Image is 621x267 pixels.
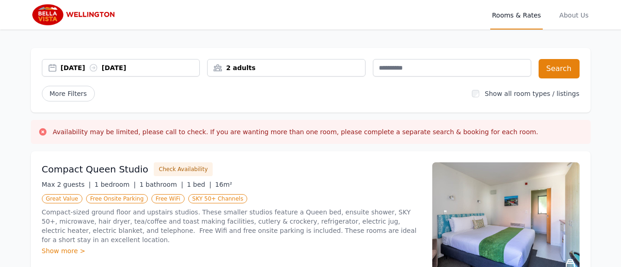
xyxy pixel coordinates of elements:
[154,162,213,176] button: Check Availability
[187,181,211,188] span: 1 bed |
[42,181,91,188] span: Max 2 guests |
[151,194,185,203] span: Free WiFi
[42,163,149,176] h3: Compact Queen Studio
[188,194,248,203] span: SKY 50+ Channels
[215,181,232,188] span: 16m²
[139,181,183,188] span: 1 bathroom |
[208,63,365,72] div: 2 adults
[42,246,421,255] div: Show more >
[86,194,148,203] span: Free Onsite Parking
[94,181,136,188] span: 1 bedroom |
[31,4,119,26] img: Bella Vista Wellington
[539,59,580,78] button: Search
[53,127,539,136] h3: Availability may be limited, please call to check. If you are wanting more than one room, please ...
[42,208,421,244] p: Compact-sized ground floor and upstairs studios. These smaller studios feature a Queen bed, ensui...
[485,90,579,97] label: Show all room types / listings
[42,194,82,203] span: Great Value
[42,86,95,101] span: More Filters
[61,63,200,72] div: [DATE] [DATE]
